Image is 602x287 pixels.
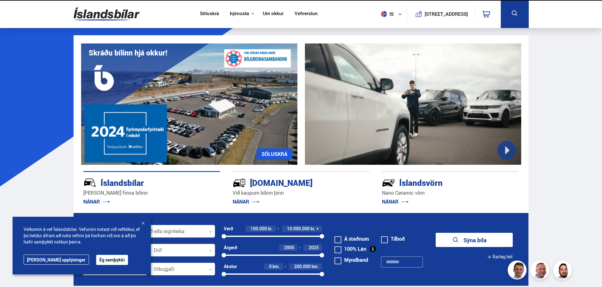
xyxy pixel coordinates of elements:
div: Íslandsbílar [83,177,198,188]
img: nhp88E3Fdnt1Opn2.png [554,261,573,280]
img: tr5P-W3DuiFaO7aO.svg [233,176,246,189]
button: Þjónusta [230,11,249,17]
a: NÁNAR [233,198,259,205]
button: [STREET_ADDRESS] [427,11,466,17]
a: [STREET_ADDRESS] [410,5,471,23]
p: Við kaupum bílinn þinn [233,189,369,197]
span: km. [273,264,280,269]
h1: Skráðu bílinn hjá okkur! [89,49,167,57]
a: Vefverslun [295,11,318,17]
a: [PERSON_NAME] upplýsingar [24,255,89,265]
div: Árgerð [224,245,237,250]
span: 2005 [284,244,294,250]
img: G0Ugv5HjCgRt.svg [74,4,140,24]
button: Ég samþykki [96,255,128,265]
p: [PERSON_NAME] finna bílinn [83,189,220,197]
a: Söluskrá [200,11,219,17]
div: Akstur [224,264,237,269]
div: Verð [224,226,233,231]
span: km. [312,264,319,269]
span: 100.000 [251,226,267,232]
span: 200.000 [294,263,311,269]
img: JRvxyua_JYH6wB4c.svg [83,176,97,189]
p: Nano Ceramic vörn [382,189,519,197]
button: is [378,5,407,23]
img: siFngHWaQ9KaOqBr.png [531,261,550,280]
span: Velkomin á vef Íslandsbílar. Vefurinn notast við vefkökur, ef þú heldur áfram að nota vefinn þá h... [24,226,140,245]
a: Um okkur [263,11,284,17]
span: 2025 [309,244,319,250]
span: kr. [311,226,315,231]
label: Myndband [334,257,368,262]
a: NÁNAR [83,198,110,205]
span: 10.000.000 [287,226,310,232]
label: 100% Lán [334,246,366,251]
label: Á staðnum [334,236,369,241]
span: + [316,226,319,231]
a: NÁNAR [382,198,409,205]
div: [DOMAIN_NAME] [233,177,347,188]
img: eKx6w-_Home_640_.png [81,43,297,165]
img: -Svtn6bYgwAsiwNX.svg [382,176,395,189]
label: Tilboð [381,236,405,241]
button: Sýna bíla [436,233,513,247]
span: 0 [269,263,272,269]
img: svg+xml;base64,PHN2ZyB4bWxucz0iaHR0cDovL3d3dy53My5vcmcvMjAwMC9zdmciIHdpZHRoPSI1MTIiIGhlaWdodD0iNT... [381,11,387,17]
span: is [378,11,394,17]
button: Ítarleg leit [487,250,513,264]
a: SÖLUSKRÁ [257,148,292,160]
div: Íslandsvörn [382,177,496,188]
span: kr. [268,226,273,231]
img: FbJEzSuNWCJXmdc-.webp [509,261,527,280]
